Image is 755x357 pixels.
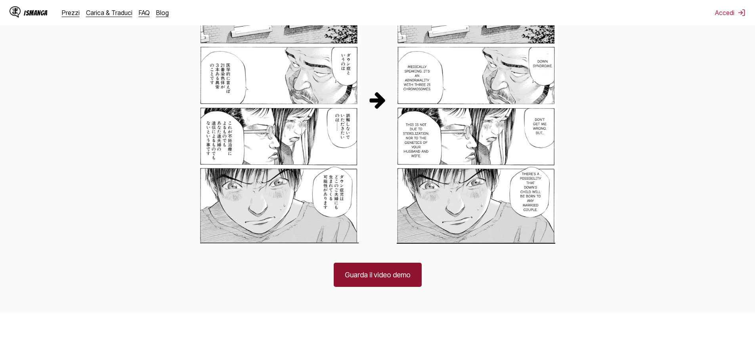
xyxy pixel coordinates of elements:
[156,9,169,17] a: Blog
[738,9,745,17] img: Sign out
[334,263,422,287] a: Guarda il video demo
[24,9,48,17] div: IsManga
[715,9,745,17] button: Accedi
[368,90,387,109] img: Freccia del Processo di Traduzione
[10,6,21,17] img: IsManga Logo
[139,9,150,17] a: FAQ
[86,9,132,17] a: Carica & Traduci
[62,9,80,17] a: Prezzi
[10,6,62,19] a: IsManga LogoIsManga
